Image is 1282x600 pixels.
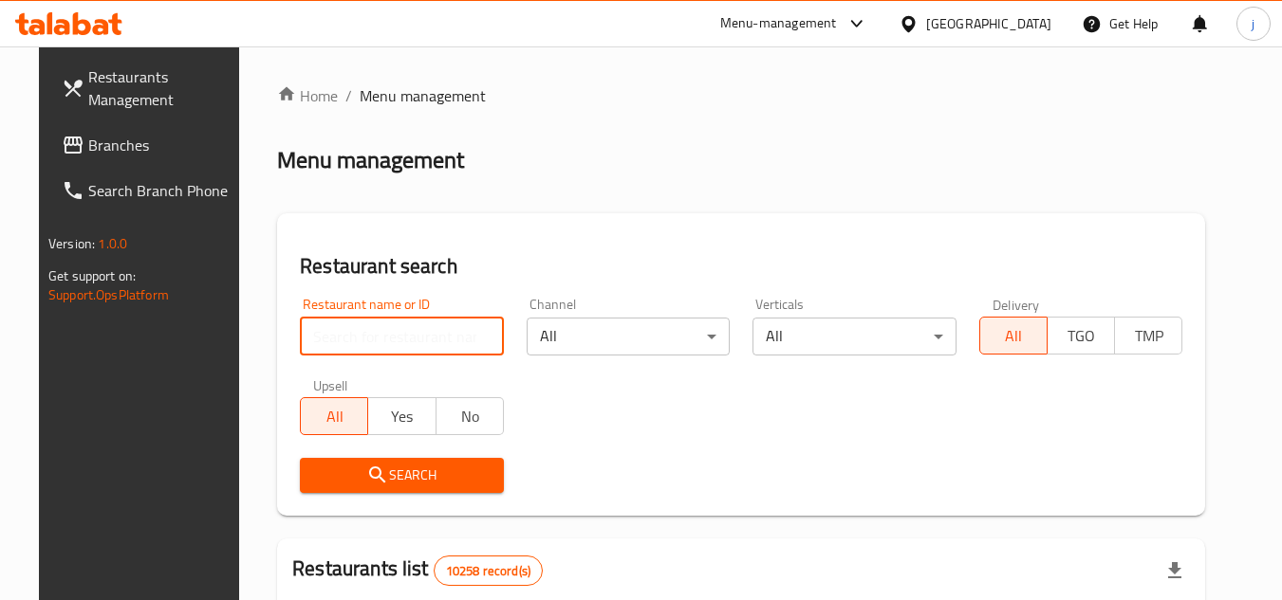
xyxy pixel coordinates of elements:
[926,13,1051,34] div: [GEOGRAPHIC_DATA]
[435,562,542,580] span: 10258 record(s)
[300,397,368,435] button: All
[300,318,504,355] input: Search for restaurant name or ID..
[48,231,95,256] span: Version:
[436,397,504,435] button: No
[88,134,238,156] span: Branches
[277,145,464,175] h2: Menu management
[277,84,1205,107] nav: breadcrumb
[300,252,1182,281] h2: Restaurant search
[46,122,253,168] a: Branches
[345,84,352,107] li: /
[434,555,543,586] div: Total records count
[1047,317,1115,355] button: TGO
[376,403,428,430] span: Yes
[315,464,489,487] span: Search
[88,65,238,111] span: Restaurants Management
[98,231,127,256] span: 1.0.0
[1114,317,1182,355] button: TMP
[444,403,496,430] span: No
[300,458,504,493] button: Search
[527,318,731,355] div: All
[360,84,486,107] span: Menu management
[48,264,136,288] span: Get support on:
[1123,322,1175,350] span: TMP
[720,12,837,35] div: Menu-management
[988,322,1040,350] span: All
[277,84,338,107] a: Home
[292,555,543,586] h2: Restaurants list
[48,282,169,307] a: Support.OpsPlatform
[313,378,348,391] label: Upsell
[308,403,361,430] span: All
[752,318,957,355] div: All
[367,397,436,435] button: Yes
[1252,13,1254,34] span: j
[46,54,253,122] a: Restaurants Management
[88,179,238,202] span: Search Branch Phone
[46,168,253,213] a: Search Branch Phone
[1055,322,1107,350] span: TGO
[979,317,1048,355] button: All
[993,298,1040,311] label: Delivery
[1152,548,1198,593] div: Export file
